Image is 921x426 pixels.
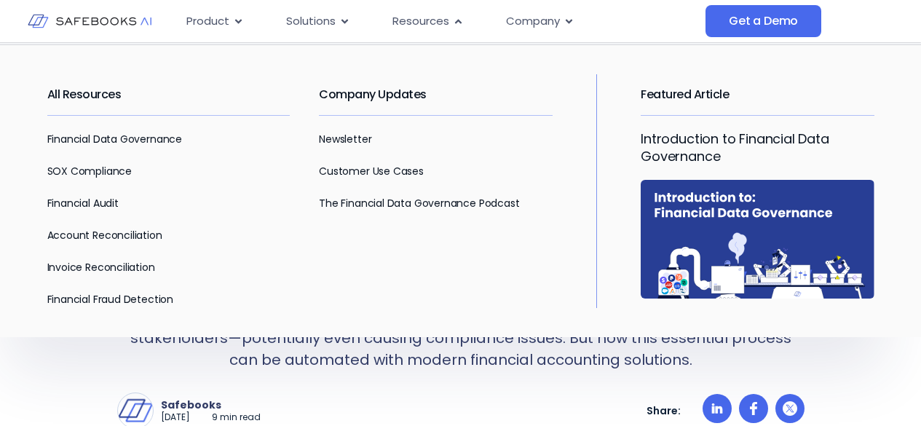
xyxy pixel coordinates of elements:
[117,305,805,371] p: Payroll errors can always slip through and harm the trust of your employees and stakeholders—pote...
[175,7,705,36] nav: Menu
[47,260,155,275] a: Invoice Reconciliation
[641,74,874,115] h2: Featured Article
[47,86,122,103] a: All Resources
[319,164,424,178] a: Customer Use Cases
[647,404,681,417] p: Share:
[392,13,449,30] span: Resources
[641,130,829,165] a: Introduction to Financial Data Governance
[161,398,261,411] p: Safebooks
[319,132,371,146] a: Newsletter
[286,13,336,30] span: Solutions
[729,14,798,28] span: Get a Demo
[47,292,174,307] a: Financial Fraud Detection
[47,196,119,210] a: Financial Audit
[319,196,519,210] a: The Financial Data Governance Podcast
[506,13,560,30] span: Company
[161,411,190,424] p: [DATE]
[47,164,132,178] a: SOX Compliance
[47,228,162,242] a: Account Reconciliation
[186,13,229,30] span: Product
[212,411,261,424] p: 9 min read
[47,132,183,146] a: Financial Data Governance
[175,7,705,36] div: Menu Toggle
[705,5,821,37] a: Get a Demo
[319,74,553,115] h2: Company Updates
